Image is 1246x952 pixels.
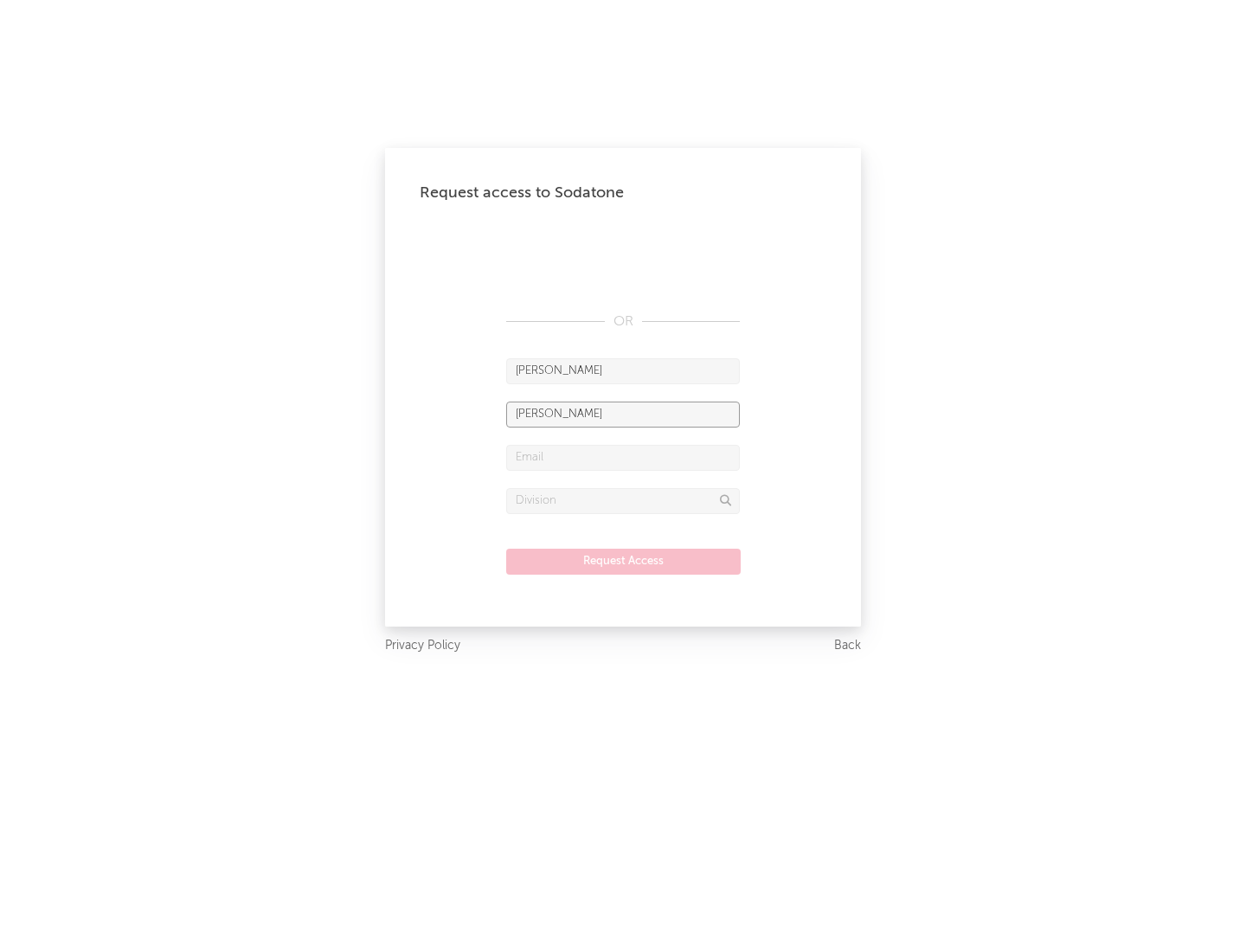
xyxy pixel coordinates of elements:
[506,402,740,428] input: Last Name
[385,635,460,657] a: Privacy Policy
[506,358,740,384] input: First Name
[506,549,741,575] button: Request Access
[420,183,826,203] div: Request access to Sodatone
[506,312,740,332] div: OR
[506,445,740,471] input: Email
[506,488,740,514] input: Division
[834,635,861,657] a: Back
